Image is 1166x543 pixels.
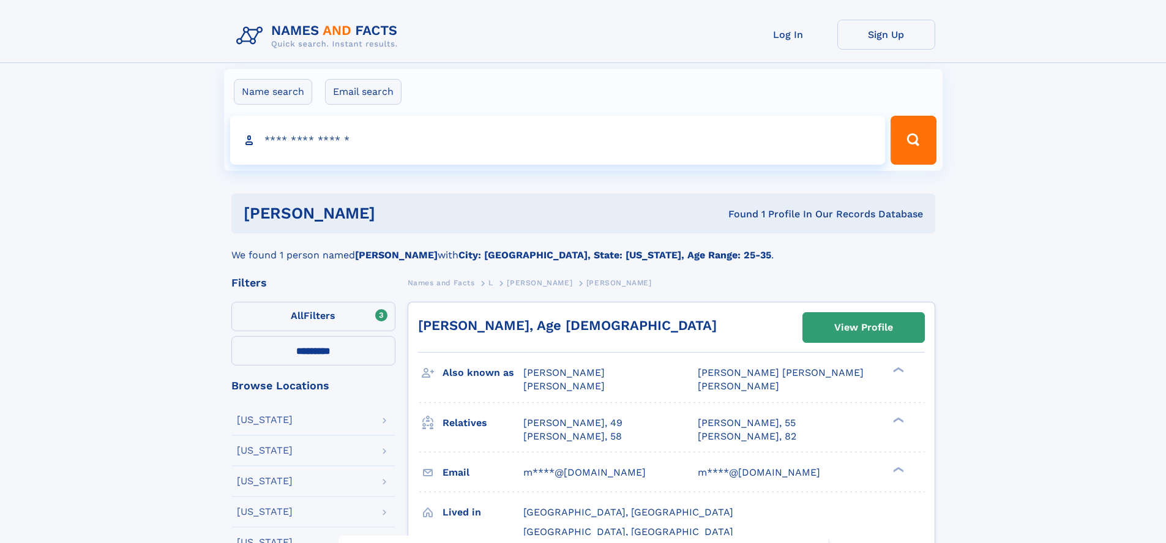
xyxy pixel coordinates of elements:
[458,249,771,261] b: City: [GEOGRAPHIC_DATA], State: [US_STATE], Age Range: 25-35
[890,366,905,374] div: ❯
[443,362,523,383] h3: Also known as
[237,476,293,486] div: [US_STATE]
[586,279,652,287] span: [PERSON_NAME]
[231,380,395,391] div: Browse Locations
[488,279,493,287] span: L
[523,416,622,430] a: [PERSON_NAME], 49
[488,275,493,290] a: L
[443,502,523,523] h3: Lived in
[231,20,408,53] img: Logo Names and Facts
[803,313,924,342] a: View Profile
[234,79,312,105] label: Name search
[698,416,796,430] a: [PERSON_NAME], 55
[507,275,572,290] a: [PERSON_NAME]
[231,302,395,331] label: Filters
[325,79,402,105] label: Email search
[698,367,864,378] span: [PERSON_NAME] [PERSON_NAME]
[244,206,552,221] h1: [PERSON_NAME]
[231,233,935,263] div: We found 1 person named with .
[231,277,395,288] div: Filters
[237,507,293,517] div: [US_STATE]
[523,430,622,443] a: [PERSON_NAME], 58
[523,526,733,537] span: [GEOGRAPHIC_DATA], [GEOGRAPHIC_DATA]
[230,116,886,165] input: search input
[507,279,572,287] span: [PERSON_NAME]
[551,208,923,221] div: Found 1 Profile In Our Records Database
[291,310,304,321] span: All
[891,116,936,165] button: Search Button
[418,318,717,333] a: [PERSON_NAME], Age [DEMOGRAPHIC_DATA]
[837,20,935,50] a: Sign Up
[523,506,733,518] span: [GEOGRAPHIC_DATA], [GEOGRAPHIC_DATA]
[698,380,779,392] span: [PERSON_NAME]
[739,20,837,50] a: Log In
[443,413,523,433] h3: Relatives
[523,380,605,392] span: [PERSON_NAME]
[408,275,475,290] a: Names and Facts
[890,416,905,424] div: ❯
[443,462,523,483] h3: Email
[237,415,293,425] div: [US_STATE]
[355,249,438,261] b: [PERSON_NAME]
[890,465,905,473] div: ❯
[523,367,605,378] span: [PERSON_NAME]
[834,313,893,342] div: View Profile
[698,430,796,443] a: [PERSON_NAME], 82
[237,446,293,455] div: [US_STATE]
